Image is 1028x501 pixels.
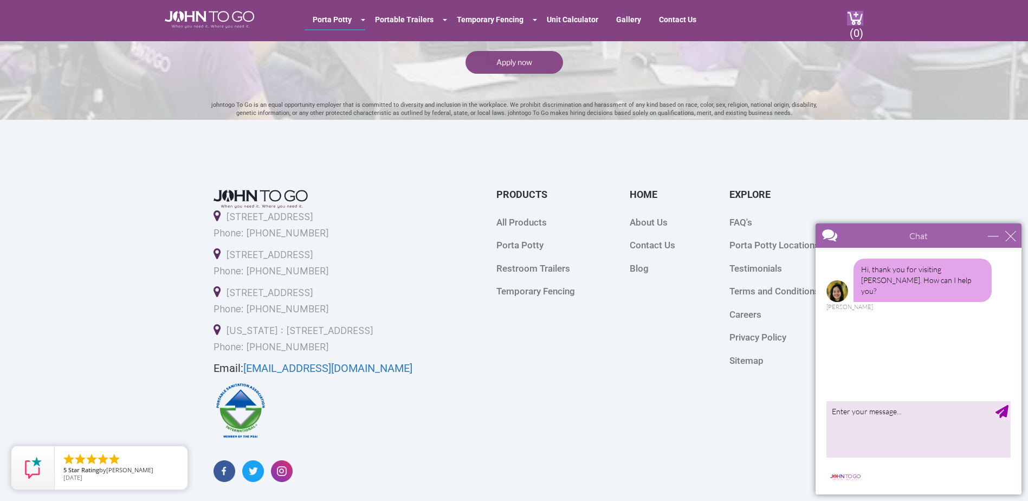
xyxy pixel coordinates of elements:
img: PSAI Member Logo [214,381,268,439]
a: Apply now [465,54,563,63]
a: Contact Us [651,10,704,29]
li:  [85,453,98,466]
span: [PERSON_NAME] [106,466,153,474]
img: Review Rating [22,457,44,479]
li:  [62,453,75,466]
p: Email: [214,361,441,376]
li:  [96,453,109,466]
h4: home [630,185,675,211]
p: [US_STATE] : [STREET_ADDRESS] Phone: [PHONE_NUMBER] [214,323,441,355]
a: Temporary Fencing [449,10,532,29]
p: [STREET_ADDRESS] Phone: [PHONE_NUMBER] [214,247,441,279]
a: Temporary Fencing [496,286,575,297]
a: Porta Potty [305,10,360,29]
iframe: Live Chat Box [809,217,1028,501]
button: Apply now [465,51,563,74]
a: Testimonials [729,263,782,274]
a: Unit Calculator [539,10,606,29]
a: Terms and Conditions [729,286,819,297]
a: Careers [729,309,761,320]
a: Restroom Trailers [496,263,570,274]
h4: products [496,185,575,211]
a: Privacy Policy [729,332,786,343]
span: Star Rating [68,466,99,474]
a: Blog [630,263,649,274]
span: 5 [63,466,67,474]
li:  [74,453,87,466]
p: [STREET_ADDRESS] Phone: [PHONE_NUMBER] [214,285,441,317]
a: [EMAIL_ADDRESS][DOMAIN_NAME] [243,362,412,375]
a: All Products [496,217,547,228]
a: Contact Us [630,240,675,251]
img: JOHN to go [165,11,254,28]
a: FAQ's [729,217,752,228]
img: cart a [847,11,863,25]
span: [DATE] [63,473,82,481]
a: Gallery [608,10,649,29]
a: Portable Trailers [367,10,442,29]
p: [STREET_ADDRESS] Phone: [PHONE_NUMBER] [214,209,441,241]
span: (0) [849,18,863,40]
p: johntogo To Go is an equal opportunity employer that is committed to diversity and inclusion in t... [205,74,823,117]
a: About Us [630,217,668,228]
img: twiter [242,460,264,482]
img: facebook [214,460,235,482]
li:  [108,453,121,466]
a: Sitemap [729,355,764,366]
img: instagram [271,460,293,482]
a: Porta Potty [496,240,544,251]
h4: explore [729,185,819,211]
span: by [63,467,179,474]
a: Porta Potty Locations [729,240,819,251]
